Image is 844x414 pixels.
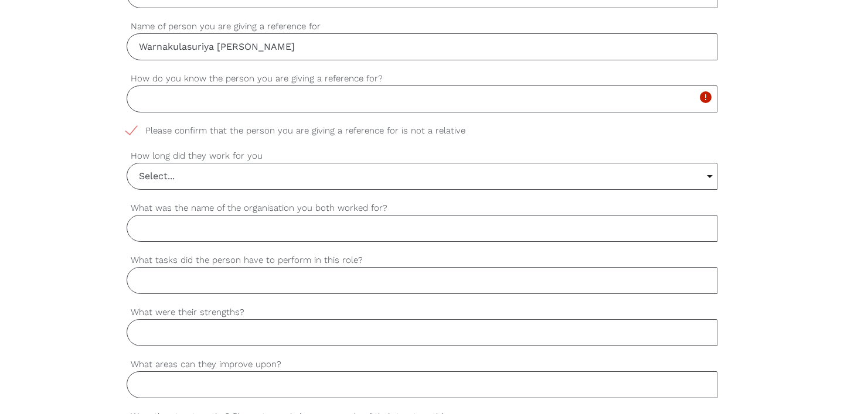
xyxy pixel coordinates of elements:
[127,149,717,163] label: How long did they work for you
[127,124,488,138] span: Please confirm that the person you are giving a reference for is not a relative
[127,20,717,33] label: Name of person you are giving a reference for
[127,254,717,267] label: What tasks did the person have to perform in this role?
[699,90,713,104] i: error
[127,358,717,371] label: What areas can they improve upon?
[127,201,717,215] label: What was the name of the organisation you both worked for?
[127,306,717,319] label: What were their strengths?
[127,72,717,85] label: How do you know the person you are giving a reference for?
